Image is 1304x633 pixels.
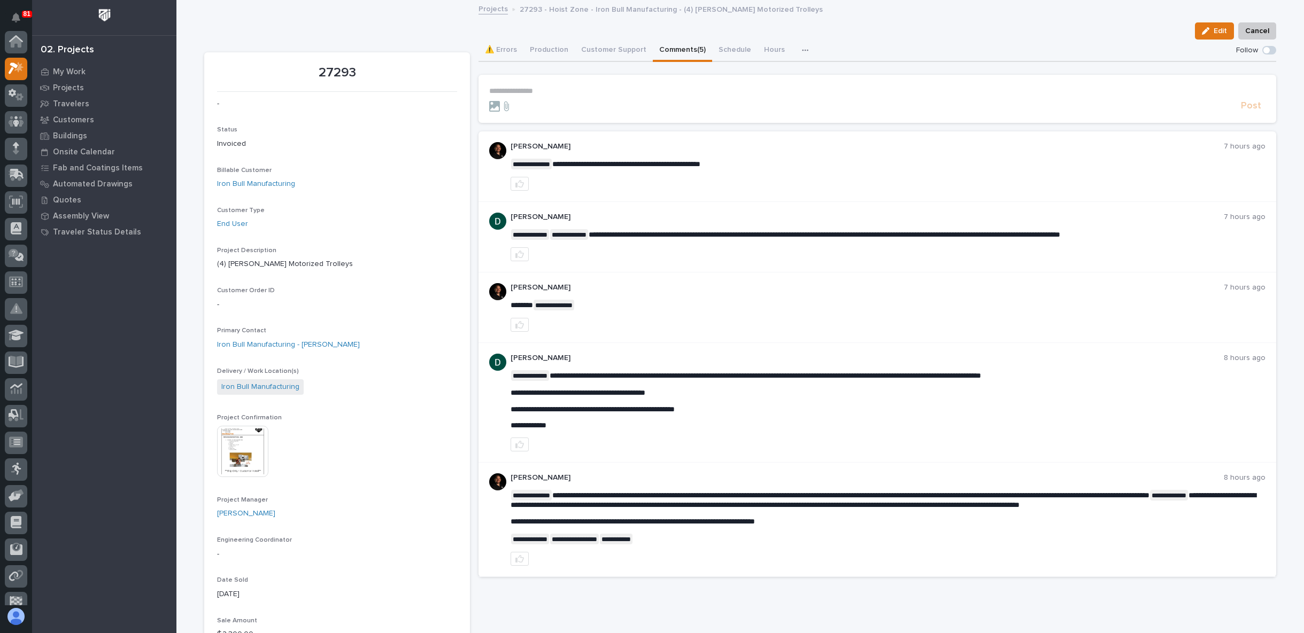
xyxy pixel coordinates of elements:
[217,127,237,133] span: Status
[217,207,265,214] span: Customer Type
[489,473,506,490] img: 6kNYj605TmiM3HC0GZkC
[217,65,457,81] p: 27293
[511,437,529,451] button: like this post
[479,40,523,62] button: ⚠️ Errors
[217,368,299,374] span: Delivery / Work Location(s)
[53,67,86,77] p: My Work
[41,44,94,56] div: 02. Projects
[217,577,248,583] span: Date Sold
[479,2,508,14] a: Projects
[32,224,176,240] a: Traveler Status Details
[32,192,176,208] a: Quotes
[489,213,506,230] img: ACg8ocJgdhFn4UJomsYM_ouCmoNuTXbjHW0N3LU2ED0DpQ4pt1V6hA=s96-c
[712,40,758,62] button: Schedule
[1224,283,1266,292] p: 7 hours ago
[217,98,457,110] p: -
[53,99,89,109] p: Travelers
[32,160,176,176] a: Fab and Coatings Items
[523,40,575,62] button: Production
[217,218,248,230] a: End User
[53,196,81,205] p: Quotes
[575,40,653,62] button: Customer Support
[520,3,823,14] p: 27293 - Hoist Zone - Iron Bull Manufacturing - (4) [PERSON_NAME] Motorized Trolleys
[217,618,257,624] span: Sale Amount
[511,318,529,332] button: like this post
[217,537,292,543] span: Engineering Coordinator
[758,40,791,62] button: Hours
[13,13,27,30] div: Notifications81
[1238,22,1276,40] button: Cancel
[1241,100,1261,112] span: Post
[5,6,27,29] button: Notifications
[511,354,1224,363] p: [PERSON_NAME]
[32,208,176,224] a: Assembly View
[511,473,1224,482] p: [PERSON_NAME]
[32,176,176,192] a: Automated Drawings
[217,299,457,310] p: -
[511,247,529,261] button: like this post
[53,163,143,173] p: Fab and Coatings Items
[221,381,299,393] a: Iron Bull Manufacturing
[32,144,176,160] a: Onsite Calendar
[511,283,1224,292] p: [PERSON_NAME]
[217,327,266,334] span: Primary Contact
[53,212,109,221] p: Assembly View
[217,138,457,150] p: Invoiced
[32,128,176,144] a: Buildings
[511,552,529,566] button: like this post
[53,115,94,125] p: Customers
[32,64,176,80] a: My Work
[217,178,295,190] a: Iron Bull Manufacturing
[1195,22,1234,40] button: Edit
[653,40,712,62] button: Comments (5)
[217,549,457,560] p: -
[489,283,506,300] img: 6kNYj605TmiM3HC0GZkC
[511,177,529,191] button: like this post
[489,354,506,371] img: ACg8ocJgdhFn4UJomsYM_ouCmoNuTXbjHW0N3LU2ED0DpQ4pt1V6hA=s96-c
[217,247,276,254] span: Project Description
[53,131,87,141] p: Buildings
[53,147,115,157] p: Onsite Calendar
[1214,26,1227,36] span: Edit
[217,589,457,600] p: [DATE]
[1224,473,1266,482] p: 8 hours ago
[53,228,141,237] p: Traveler Status Details
[24,10,30,18] p: 81
[95,5,114,25] img: Workspace Logo
[1224,213,1266,222] p: 7 hours ago
[32,80,176,96] a: Projects
[217,287,275,294] span: Customer Order ID
[32,112,176,128] a: Customers
[1237,100,1266,112] button: Post
[53,179,133,189] p: Automated Drawings
[489,142,506,159] img: 6kNYj605TmiM3HC0GZkC
[217,497,268,503] span: Project Manager
[217,339,360,350] a: Iron Bull Manufacturing - [PERSON_NAME]
[217,259,457,270] p: (4) [PERSON_NAME] Motorized Trolleys
[217,167,272,174] span: Billable Customer
[32,96,176,112] a: Travelers
[53,83,84,93] p: Projects
[217,415,282,421] span: Project Confirmation
[1224,142,1266,151] p: 7 hours ago
[1245,25,1269,37] span: Cancel
[511,213,1224,222] p: [PERSON_NAME]
[511,142,1224,151] p: [PERSON_NAME]
[5,605,27,628] button: users-avatar
[217,508,275,519] a: [PERSON_NAME]
[1236,46,1258,55] p: Follow
[1224,354,1266,363] p: 8 hours ago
